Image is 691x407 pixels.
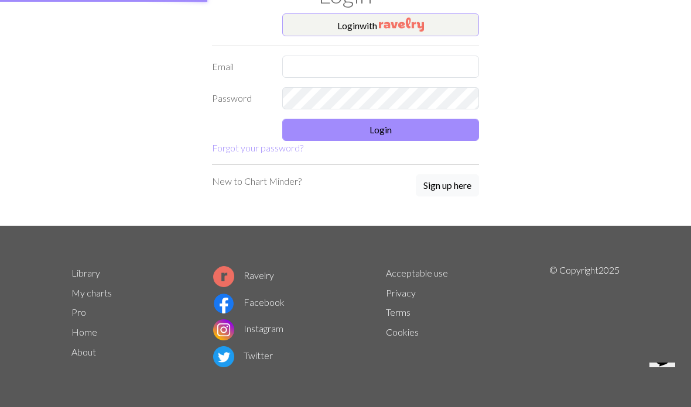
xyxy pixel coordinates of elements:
a: Pro [71,306,86,318]
a: Privacy [386,287,416,298]
a: Twitter [213,350,273,361]
a: Forgot your password? [212,142,303,153]
label: Email [205,56,275,78]
a: About [71,346,96,357]
p: © Copyright 2025 [549,263,620,370]
a: My charts [71,287,112,298]
button: Sign up here [416,174,479,196]
a: Instagram [213,323,283,334]
a: Ravelry [213,270,274,281]
img: Twitter logo [213,346,234,367]
a: Acceptable use [386,267,448,278]
label: Password [205,87,275,109]
img: Ravelry logo [213,266,234,287]
a: Library [71,267,100,278]
iframe: chat widget [645,363,684,400]
a: Cookies [386,326,419,337]
img: Facebook logo [213,293,234,314]
p: New to Chart Minder? [212,174,302,188]
a: Facebook [213,296,285,308]
a: Terms [386,306,411,318]
img: Instagram logo [213,319,234,340]
img: Ravelry [379,18,424,32]
button: Loginwith [282,13,479,37]
button: Login [282,119,479,141]
a: Sign up here [416,174,479,198]
a: Home [71,326,97,337]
